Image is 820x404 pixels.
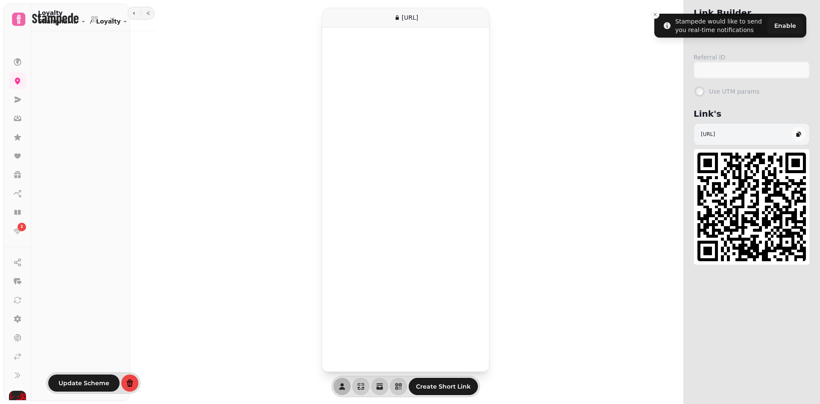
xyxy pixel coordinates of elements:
[38,9,128,17] h2: Loyalty
[96,17,128,26] button: Loyalty
[416,383,471,389] span: Create Short Link
[709,87,808,96] label: Use UTM params
[38,17,128,26] nav: breadcrumb
[767,17,803,34] button: Enable
[701,131,715,138] p: [URL]
[48,375,120,392] button: Update Scheme
[59,380,109,386] span: Update Scheme
[322,27,489,372] iframe: branding-frame
[409,378,478,395] button: Create Short Link
[694,108,810,120] h2: Link's
[694,53,810,62] label: Referral ID
[694,7,810,19] h2: Link Builder
[675,17,764,34] div: Stampede would like to send you real-time notifications
[9,223,26,240] a: 2
[401,13,418,22] p: [URL]
[38,17,86,26] button: Shanghai Nightclub
[651,10,659,19] button: Close toast
[38,17,79,26] span: Shanghai Nightclub
[20,224,23,230] span: 2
